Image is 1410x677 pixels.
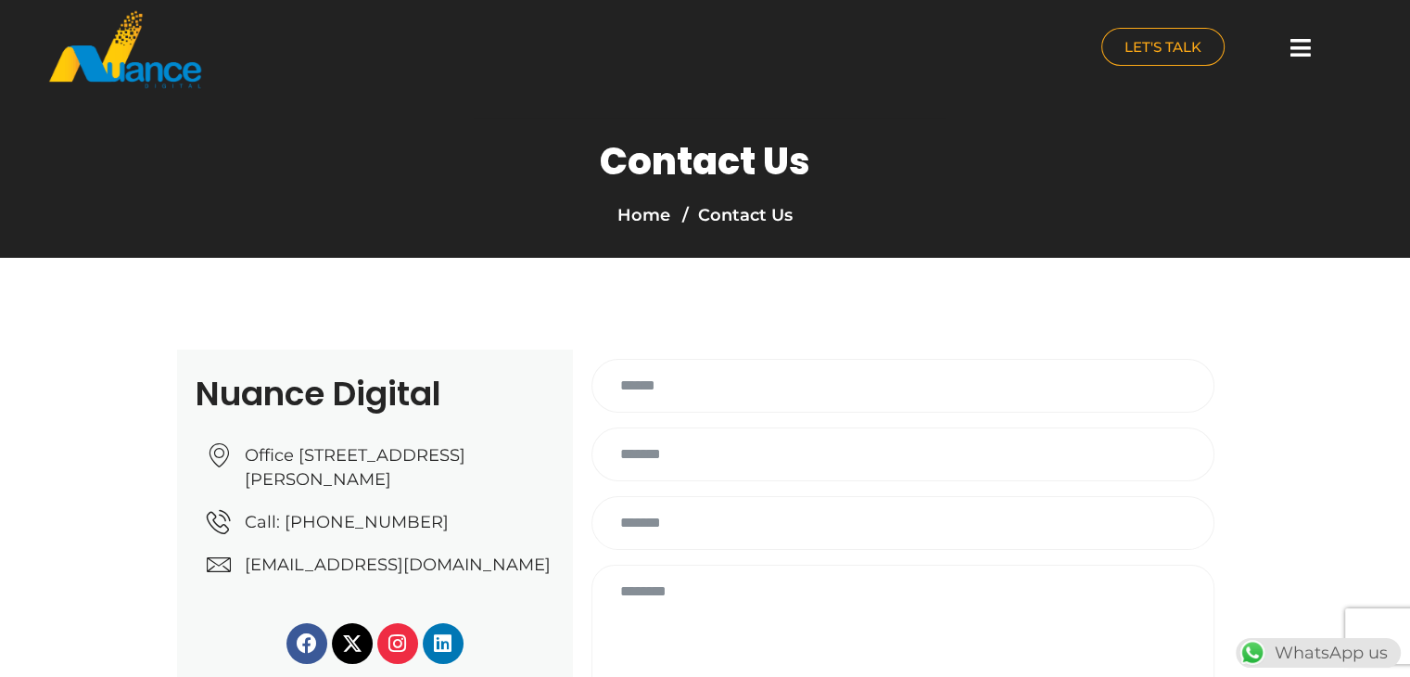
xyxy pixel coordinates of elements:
[207,553,554,577] a: [EMAIL_ADDRESS][DOMAIN_NAME]
[240,553,551,577] span: [EMAIL_ADDRESS][DOMAIN_NAME]
[240,510,449,534] span: Call: [PHONE_NUMBER]
[1124,40,1201,54] span: LET'S TALK
[47,9,696,90] a: nuance-qatar_logo
[47,9,203,90] img: nuance-qatar_logo
[1101,28,1225,66] a: LET'S TALK
[196,377,554,411] h2: Nuance Digital
[600,139,810,184] h1: Contact Us
[617,205,670,225] a: Home
[1236,643,1401,663] a: WhatsAppWhatsApp us
[207,443,554,492] a: Office [STREET_ADDRESS][PERSON_NAME]
[240,443,554,492] span: Office [STREET_ADDRESS][PERSON_NAME]
[207,510,554,534] a: Call: [PHONE_NUMBER]
[1236,638,1401,668] div: WhatsApp us
[678,202,793,228] li: Contact Us
[1238,638,1267,668] img: WhatsApp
